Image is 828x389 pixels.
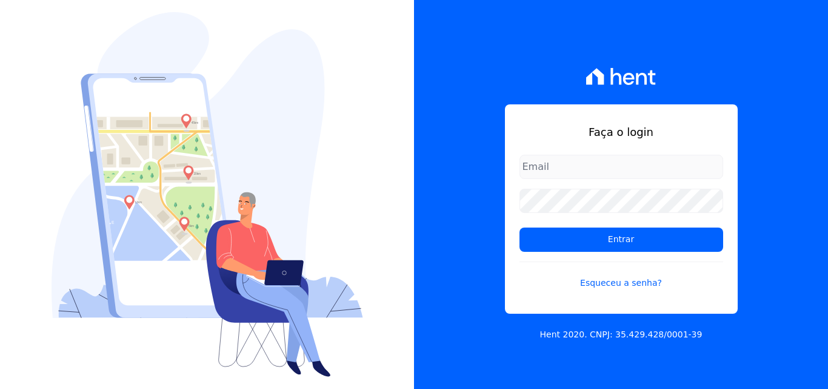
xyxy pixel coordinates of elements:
img: Login [52,12,363,377]
input: Entrar [519,228,723,252]
p: Hent 2020. CNPJ: 35.429.428/0001-39 [540,328,703,341]
input: Email [519,155,723,179]
h1: Faça o login [519,124,723,140]
a: Esqueceu a senha? [519,262,723,289]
